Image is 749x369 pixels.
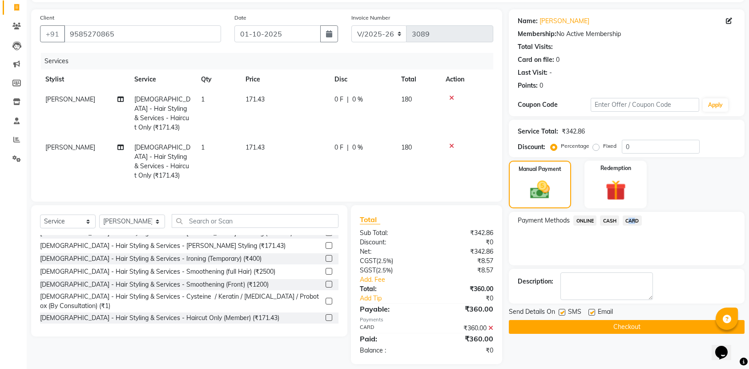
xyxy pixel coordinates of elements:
[518,29,736,39] div: No Active Membership
[427,304,500,314] div: ₹360.00
[440,69,493,89] th: Action
[518,16,538,26] div: Name:
[518,216,570,225] span: Payment Methods
[427,333,500,344] div: ₹360.00
[603,142,616,150] label: Fixed
[246,95,265,103] span: 171.43
[353,304,427,314] div: Payable:
[518,42,553,52] div: Total Visits:
[518,55,554,65] div: Card on file:
[518,100,590,109] div: Coupon Code
[45,143,95,151] span: [PERSON_NAME]
[40,280,269,289] div: [DEMOGRAPHIC_DATA] - Hair Styling & Services - Smoothening (Front) (₹1200)
[556,55,560,65] div: 0
[41,53,500,69] div: Services
[591,98,700,112] input: Enter Offer / Coupon Code
[599,178,632,203] img: _gift.svg
[353,346,427,355] div: Balance :
[427,346,500,355] div: ₹0
[549,68,552,77] div: -
[172,214,338,228] input: Search or Scan
[439,294,500,303] div: ₹0
[40,292,322,311] div: [DEMOGRAPHIC_DATA] - Hair Styling & Services - Cysteine / Keratin / [MEDICAL_DATA] / Probotox (By...
[234,14,246,22] label: Date
[519,165,561,173] label: Manual Payment
[353,324,427,333] div: CARD
[427,266,500,275] div: ₹8.57
[360,266,376,274] span: SGST
[427,284,500,294] div: ₹360.00
[40,267,275,276] div: [DEMOGRAPHIC_DATA] - Hair Styling & Services - Smoothening (full Hair) (₹2500)
[573,215,596,226] span: ONLINE
[353,228,427,238] div: Sub Total:
[40,25,65,42] button: +91
[360,257,376,265] span: CGST
[518,127,558,136] div: Service Total:
[598,307,613,318] span: Email
[334,95,343,104] span: 0 F
[401,95,412,103] span: 180
[347,143,349,152] span: |
[353,247,427,256] div: Net:
[703,98,728,112] button: Apply
[40,313,279,323] div: [DEMOGRAPHIC_DATA] - Hair Styling & Services - Haircut Only (Member) (₹171.43)
[623,215,642,226] span: CARD
[396,69,440,89] th: Total
[334,143,343,152] span: 0 F
[40,69,129,89] th: Stylist
[561,142,589,150] label: Percentage
[353,275,500,284] a: Add. Fee
[353,284,427,294] div: Total:
[524,178,556,201] img: _cash.svg
[347,95,349,104] span: |
[353,238,427,247] div: Discount:
[352,143,363,152] span: 0 %
[562,127,585,136] div: ₹342.86
[540,81,543,90] div: 0
[353,266,427,275] div: ( )
[427,247,500,256] div: ₹342.86
[600,164,631,172] label: Redemption
[201,143,205,151] span: 1
[246,143,265,151] span: 171.43
[401,143,412,151] span: 180
[427,256,500,266] div: ₹8.57
[378,257,391,264] span: 2.5%
[352,95,363,104] span: 0 %
[329,69,396,89] th: Disc
[360,215,380,224] span: Total
[196,69,240,89] th: Qty
[134,95,190,131] span: [DEMOGRAPHIC_DATA] - Hair Styling & Services - Haircut Only (₹171.43)
[509,320,745,334] button: Checkout
[240,69,329,89] th: Price
[509,307,555,318] span: Send Details On
[518,29,556,39] div: Membership:
[64,25,221,42] input: Search by Name/Mobile/Email/Code
[351,14,390,22] label: Invoice Number
[427,238,500,247] div: ₹0
[518,277,553,286] div: Description:
[201,95,205,103] span: 1
[427,228,500,238] div: ₹342.86
[45,95,95,103] span: [PERSON_NAME]
[40,254,262,264] div: [DEMOGRAPHIC_DATA] - Hair Styling & Services - Ironing (Temporary) (₹400)
[378,267,391,274] span: 2.5%
[540,16,589,26] a: [PERSON_NAME]
[518,68,548,77] div: Last Visit:
[353,256,427,266] div: ( )
[568,307,581,318] span: SMS
[518,142,545,152] div: Discount:
[427,324,500,333] div: ₹360.00
[40,14,54,22] label: Client
[518,81,538,90] div: Points:
[134,143,190,179] span: [DEMOGRAPHIC_DATA] - Hair Styling & Services - Haircut Only (₹171.43)
[353,294,439,303] a: Add Tip
[40,241,286,251] div: [DEMOGRAPHIC_DATA] - Hair Styling & Services - [PERSON_NAME] Styling (₹171.43)
[353,333,427,344] div: Paid:
[360,316,493,324] div: Payments
[712,333,740,360] iframe: chat widget
[129,69,196,89] th: Service
[600,215,619,226] span: CASH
